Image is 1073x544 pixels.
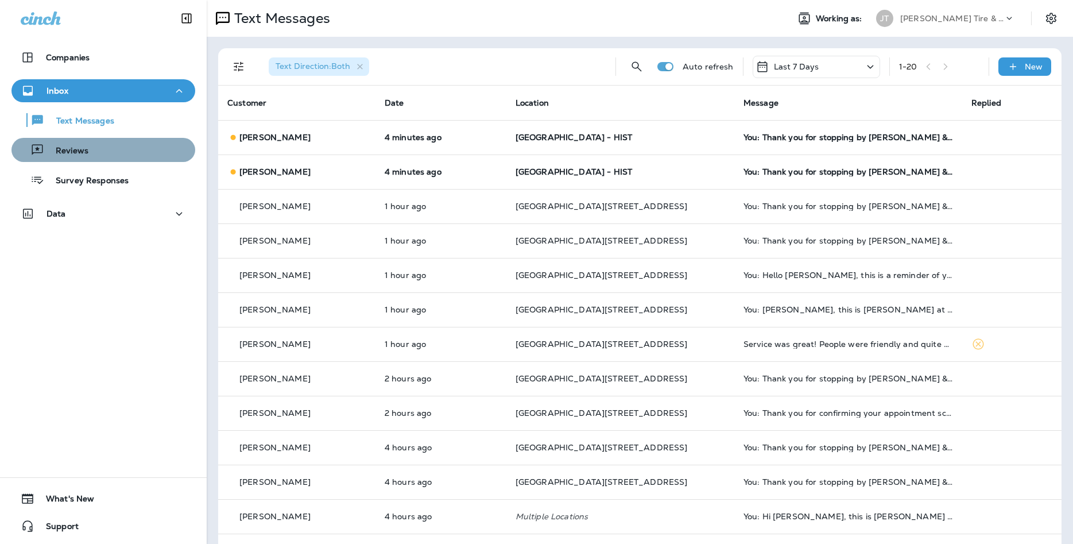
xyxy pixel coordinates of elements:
[516,167,632,177] span: [GEOGRAPHIC_DATA] - HIST
[239,202,311,211] p: [PERSON_NAME]
[46,53,90,62] p: Companies
[385,202,497,211] p: Oct 15, 2025 03:00 PM
[385,98,404,108] span: Date
[34,522,79,535] span: Support
[239,477,311,487] p: [PERSON_NAME]
[239,339,311,349] p: [PERSON_NAME]
[385,271,497,280] p: Oct 15, 2025 02:48 PM
[385,512,497,521] p: Oct 15, 2025 11:20 AM
[239,236,311,245] p: [PERSON_NAME]
[516,236,688,246] span: [GEOGRAPHIC_DATA][STREET_ADDRESS]
[385,477,497,487] p: Oct 15, 2025 11:58 AM
[1041,8,1062,29] button: Settings
[227,55,250,78] button: Filters
[239,512,311,521] p: [PERSON_NAME]
[743,133,953,142] div: You: Thank you for stopping by Jensen Tire & Auto - South 144th Street. Please take 30 seconds to...
[516,373,688,384] span: [GEOGRAPHIC_DATA][STREET_ADDRESS]
[11,79,195,102] button: Inbox
[385,305,497,314] p: Oct 15, 2025 02:35 PM
[385,408,497,418] p: Oct 15, 2025 01:49 PM
[516,270,688,280] span: [GEOGRAPHIC_DATA][STREET_ADDRESS]
[516,201,688,211] span: [GEOGRAPHIC_DATA][STREET_ADDRESS]
[743,408,953,418] div: You: Thank you for confirming your appointment scheduled for 10/16/2025 2:00 PM with South 144th ...
[774,62,819,71] p: Last 7 Days
[171,7,203,30] button: Collapse Sidebar
[385,374,497,383] p: Oct 15, 2025 01:59 PM
[516,512,725,521] p: Multiple Locations
[743,271,953,280] div: You: Hello Terry, this is a reminder of your scheduled appointment set for 10/16/2025 3:00 PM at ...
[239,374,311,383] p: [PERSON_NAME]
[11,168,195,192] button: Survey Responses
[971,98,1001,108] span: Replied
[743,339,953,349] div: Service was great! People were friendly and quite helpful. Thank you!
[11,515,195,538] button: Support
[239,133,311,142] p: [PERSON_NAME]
[47,86,68,95] p: Inbox
[385,339,497,349] p: Oct 15, 2025 02:28 PM
[816,14,865,24] span: Working as:
[45,116,114,127] p: Text Messages
[385,133,497,142] p: Oct 15, 2025 03:59 PM
[516,477,688,487] span: [GEOGRAPHIC_DATA][STREET_ADDRESS]
[743,167,953,176] div: You: Thank you for stopping by Jensen Tire & Auto - Council Bluffs. Please take 30 seconds to lea...
[900,14,1004,23] p: [PERSON_NAME] Tire & Auto
[516,304,688,315] span: [GEOGRAPHIC_DATA][STREET_ADDRESS]
[239,408,311,418] p: [PERSON_NAME]
[516,339,688,349] span: [GEOGRAPHIC_DATA][STREET_ADDRESS]
[743,477,953,487] div: You: Thank you for stopping by Jensen Tire & Auto - South 144th Street. Please take 30 seconds to...
[227,98,266,108] span: Customer
[743,374,953,383] div: You: Thank you for stopping by Jensen Tire & Auto - South 144th Street. Please take 30 seconds to...
[516,98,549,108] span: Location
[276,61,350,71] span: Text Direction : Both
[239,305,311,314] p: [PERSON_NAME]
[11,108,195,132] button: Text Messages
[44,176,129,187] p: Survey Responses
[239,443,311,452] p: [PERSON_NAME]
[385,167,497,176] p: Oct 15, 2025 03:59 PM
[1025,62,1043,71] p: New
[743,443,953,452] div: You: Thank you for stopping by Jensen Tire & Auto - South 144th Street. Please take 30 seconds to...
[683,62,734,71] p: Auto refresh
[743,236,953,245] div: You: Thank you for stopping by Jensen Tire & Auto - South 144th Street. Please take 30 seconds to...
[269,57,369,76] div: Text Direction:Both
[11,487,195,510] button: What's New
[385,236,497,245] p: Oct 15, 2025 03:00 PM
[385,443,497,452] p: Oct 15, 2025 11:59 AM
[516,442,688,453] span: [GEOGRAPHIC_DATA][STREET_ADDRESS]
[11,138,195,162] button: Reviews
[625,55,648,78] button: Search Messages
[11,202,195,225] button: Data
[743,98,778,108] span: Message
[230,10,330,27] p: Text Messages
[516,132,632,142] span: [GEOGRAPHIC_DATA] - HIST
[899,62,917,71] div: 1 - 20
[239,167,311,176] p: [PERSON_NAME]
[876,10,893,27] div: JT
[239,271,311,280] p: [PERSON_NAME]
[44,146,88,157] p: Reviews
[743,305,953,314] div: You: James, this is Brian at Jensen Tire & Auto in Millard NE. I got the alignment refund process...
[11,46,195,69] button: Companies
[47,209,66,218] p: Data
[743,512,953,521] div: You: Hi Jon, this is Jeremy at Jensen Tire. Your Cadillac is ready for pickup whenever you have t...
[743,202,953,211] div: You: Thank you for stopping by Jensen Tire & Auto - South 144th Street. Please take 30 seconds to...
[516,408,688,418] span: [GEOGRAPHIC_DATA][STREET_ADDRESS]
[34,494,94,508] span: What's New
